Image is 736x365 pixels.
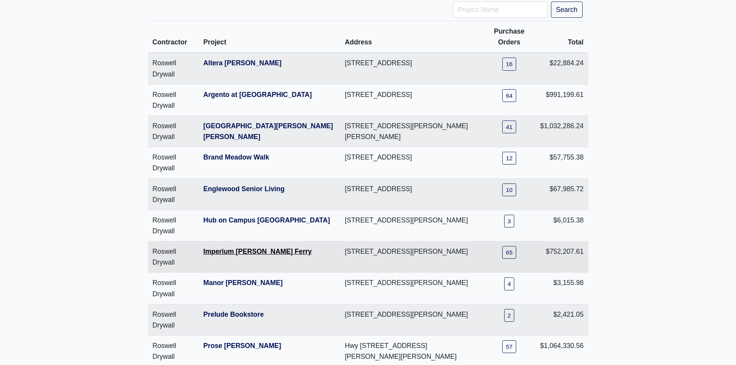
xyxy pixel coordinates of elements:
[535,84,588,115] td: $991,199.61
[203,185,284,193] a: Englewood Senior Living
[203,91,312,98] a: Argento at [GEOGRAPHIC_DATA]
[340,147,483,178] td: [STREET_ADDRESS]
[504,215,515,227] a: 3
[535,53,588,84] td: $22,884.24
[453,2,548,18] input: Project Name
[502,340,516,353] a: 57
[340,116,483,147] td: [STREET_ADDRESS][PERSON_NAME][PERSON_NAME]
[535,21,588,53] th: Total
[148,53,199,84] td: Roswell Drywall
[483,21,535,53] th: Purchase Orders
[203,279,282,287] a: Manor [PERSON_NAME]
[148,273,199,304] td: Roswell Drywall
[148,304,199,335] td: Roswell Drywall
[340,53,483,84] td: [STREET_ADDRESS]
[203,248,312,255] a: Imperium [PERSON_NAME] Ferry
[340,178,483,210] td: [STREET_ADDRESS]
[340,304,483,335] td: [STREET_ADDRESS][PERSON_NAME]
[535,116,588,147] td: $1,032,286.24
[148,241,199,273] td: Roswell Drywall
[502,183,516,196] a: 10
[340,241,483,273] td: [STREET_ADDRESS][PERSON_NAME]
[504,277,515,290] a: 4
[535,147,588,178] td: $57,755.38
[148,21,199,53] th: Contractor
[340,21,483,53] th: Address
[535,273,588,304] td: $3,155.98
[203,342,281,350] a: Prose [PERSON_NAME]
[502,246,516,259] a: 65
[203,216,330,224] a: Hub on Campus [GEOGRAPHIC_DATA]
[340,273,483,304] td: [STREET_ADDRESS][PERSON_NAME]
[203,59,281,67] a: Altera [PERSON_NAME]
[199,21,340,53] th: Project
[148,84,199,115] td: Roswell Drywall
[148,210,199,241] td: Roswell Drywall
[203,122,333,141] a: [GEOGRAPHIC_DATA][PERSON_NAME][PERSON_NAME]
[148,147,199,178] td: Roswell Drywall
[535,241,588,273] td: $752,207.61
[551,2,583,18] button: Search
[504,309,515,322] a: 2
[535,178,588,210] td: $67,985.72
[340,84,483,115] td: [STREET_ADDRESS]
[502,58,516,70] a: 16
[203,153,269,161] a: Brand Meadow Walk
[535,304,588,335] td: $2,421.05
[203,311,263,318] a: Prelude Bookstore
[535,210,588,241] td: $6,015.38
[340,210,483,241] td: [STREET_ADDRESS][PERSON_NAME]
[148,116,199,147] td: Roswell Drywall
[148,178,199,210] td: Roswell Drywall
[502,152,516,165] a: 12
[502,89,516,102] a: 64
[502,121,516,133] a: 41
